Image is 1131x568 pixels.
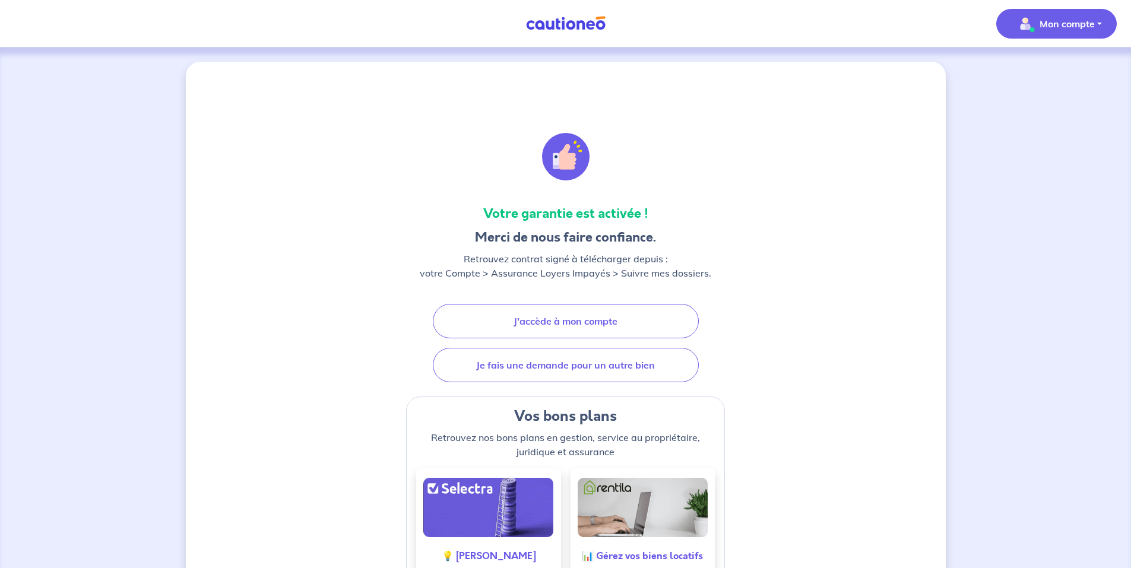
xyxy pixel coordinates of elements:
[542,133,590,180] img: illu_alert_hand.svg
[578,478,708,537] img: good-deals-rentila.alt
[483,204,648,223] strong: Votre garantie est activée !
[433,304,699,338] a: J'accède à mon compte
[996,9,1117,39] button: illu_account_valid_menu.svgMon compte
[420,228,711,247] h3: Merci de nous faire confiance.
[416,430,715,459] p: Retrouvez nos bons plans en gestion, service au propriétaire, juridique et assurance
[1016,14,1035,33] img: illu_account_valid_menu.svg
[423,478,553,537] img: good-deals-selectra.alt
[433,348,699,382] a: Je fais une demande pour un autre bien
[416,407,715,426] h4: Vos bons plans
[1040,17,1095,31] p: Mon compte
[521,16,610,31] img: Cautioneo
[420,252,711,280] p: Retrouvez contrat signé à télécharger depuis : votre Compte > Assurance Loyers Impayés > Suivre m...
